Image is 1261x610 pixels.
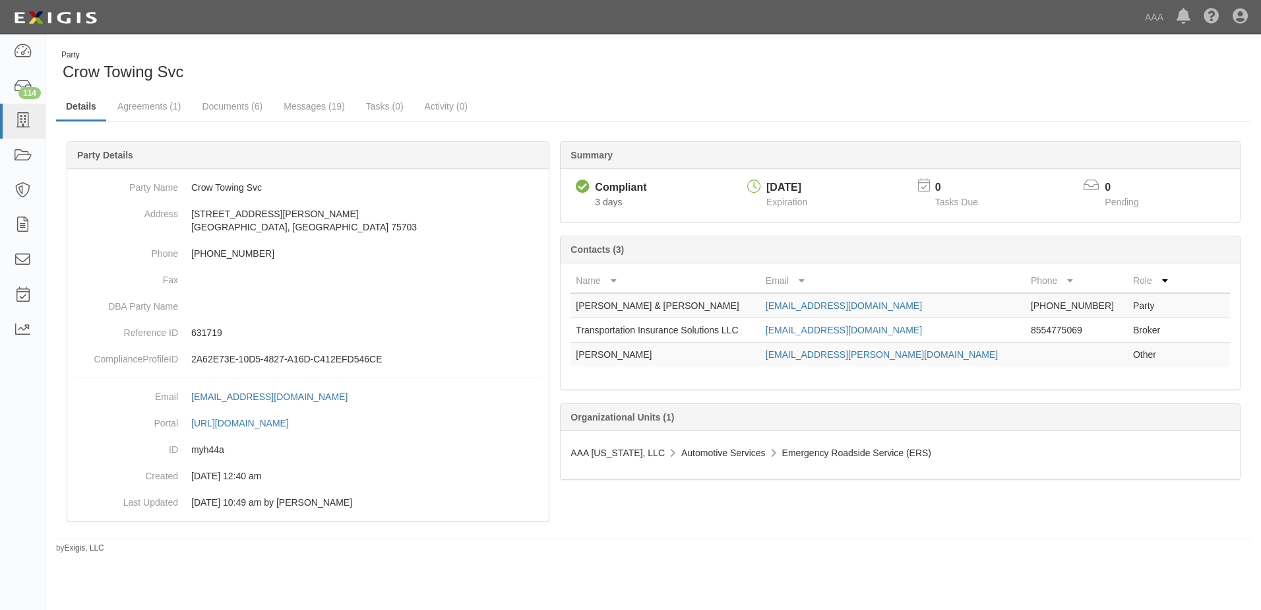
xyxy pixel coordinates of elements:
[65,543,104,553] a: Exigis, LLC
[73,240,543,267] dd: [PHONE_NUMBER]
[73,240,178,260] dt: Phone
[73,346,178,366] dt: ComplianceProfileID
[73,201,543,240] dd: [STREET_ADDRESS][PERSON_NAME] [GEOGRAPHIC_DATA], [GEOGRAPHIC_DATA] 75703
[73,489,543,516] dd: 11/26/2024 10:49 am by Benjamin Tully
[766,197,807,207] span: Expiration
[274,93,355,119] a: Messages (19)
[766,349,998,360] a: [EMAIL_ADDRESS][PERSON_NAME][DOMAIN_NAME]
[56,50,644,83] div: Crow Towing Svc
[73,410,178,430] dt: Portal
[73,436,543,463] dd: myh44a
[108,93,191,119] a: Agreements (1)
[570,343,760,367] td: [PERSON_NAME]
[595,197,622,207] span: Since 09/12/2025
[56,93,106,121] a: Details
[73,320,178,339] dt: Reference ID
[1105,197,1138,207] span: Pending
[681,448,766,458] span: Automotive Services
[570,448,665,458] span: AAA [US_STATE], LLC
[356,93,414,119] a: Tasks (0)
[1204,9,1219,25] i: Help Center - Complianz
[73,293,178,313] dt: DBA Party Name
[10,6,101,30] img: logo-5460c22ac91f19d4615b14bd174203de0afe785f0fc80cf4dbbc73dc1793850b.png
[766,325,922,335] a: [EMAIL_ADDRESS][DOMAIN_NAME]
[73,174,543,201] dd: Crow Towing Svc
[77,150,133,160] b: Party Details
[63,63,184,81] span: Crow Towing Svc
[191,390,348,403] div: [EMAIL_ADDRESS][DOMAIN_NAME]
[1026,269,1128,293] th: Phone
[760,269,1026,293] th: Email
[576,180,590,194] i: Compliant
[191,326,543,339] p: 631719
[570,293,760,318] td: [PERSON_NAME] & [PERSON_NAME]
[595,180,646,195] div: Compliant
[1128,343,1177,367] td: Other
[191,391,362,402] a: [EMAIL_ADDRESS][DOMAIN_NAME]
[73,384,178,403] dt: Email
[61,50,184,61] div: Party
[192,93,272,119] a: Documents (6)
[73,463,178,483] dt: Created
[73,174,178,194] dt: Party Name
[1128,318,1177,343] td: Broker
[1128,269,1177,293] th: Role
[570,150,613,160] b: Summary
[570,244,624,255] b: Contacts (3)
[56,543,104,554] small: by
[570,412,674,423] b: Organizational Units (1)
[1128,293,1177,318] td: Party
[191,418,303,428] a: [URL][DOMAIN_NAME]
[1105,180,1155,195] p: 0
[73,201,178,220] dt: Address
[570,318,760,343] td: Transportation Insurance Solutions LLC
[191,353,543,366] p: 2A62E73E-10D5-4827-A16D-C412EFD546CE
[1138,4,1170,30] a: AAA
[935,180,995,195] p: 0
[935,197,978,207] span: Tasks Due
[73,267,178,287] dt: Fax
[1026,318,1128,343] td: 8554775069
[766,300,922,311] a: [EMAIL_ADDRESS][DOMAIN_NAME]
[73,463,543,489] dd: 03/10/2023 12:40 am
[73,489,178,509] dt: Last Updated
[766,180,807,195] div: [DATE]
[1026,293,1128,318] td: [PHONE_NUMBER]
[18,87,41,99] div: 114
[415,93,477,119] a: Activity (0)
[73,436,178,456] dt: ID
[570,269,760,293] th: Name
[782,448,931,458] span: Emergency Roadside Service (ERS)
